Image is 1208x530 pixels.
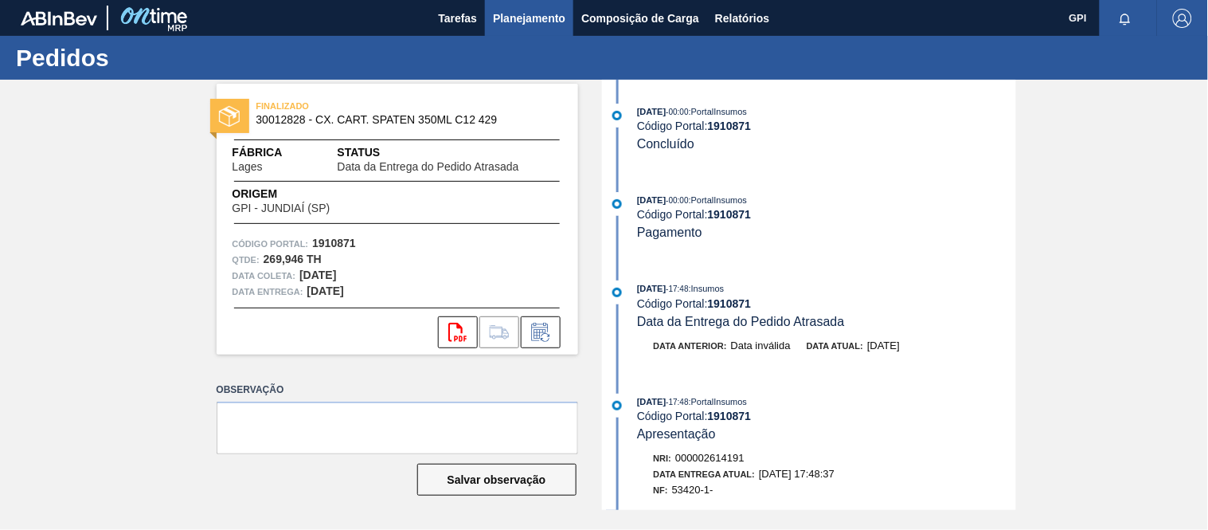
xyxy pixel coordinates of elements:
[417,464,577,496] button: Salvar observação
[233,236,309,252] span: Código Portal:
[675,452,745,464] span: 000002614191
[233,252,260,268] span: Qtde :
[312,237,356,249] strong: 1910871
[667,285,689,293] span: - 17:48
[667,108,689,116] span: - 00:00
[233,268,296,284] span: Data coleta:
[637,315,845,328] span: Data da Entrega do Pedido Atrasada
[612,111,622,120] img: atual
[689,284,725,293] span: : Insumos
[581,9,699,28] span: Composição de Carga
[233,144,313,161] span: Fábrica
[256,114,545,126] span: 30012828 - CX. CART. SPATEN 350ML C12 429
[493,9,565,28] span: Planejamento
[715,9,769,28] span: Relatórios
[299,269,336,281] strong: [DATE]
[689,195,747,205] span: : PortalInsumos
[708,410,752,422] strong: 1910871
[438,9,477,28] span: Tarefas
[217,379,578,402] label: Observação
[1100,7,1151,29] button: Notificações
[654,485,668,495] span: NF:
[637,120,1015,132] div: Código Portal:
[637,226,702,239] span: Pagamento
[264,253,322,265] strong: 269,946 TH
[637,195,666,205] span: [DATE]
[807,341,863,351] span: Data atual:
[637,137,694,151] span: Concluído
[637,107,666,116] span: [DATE]
[338,161,519,173] span: Data da Entrega do Pedido Atrasada
[233,284,303,300] span: Data entrega:
[708,208,752,221] strong: 1910871
[338,144,562,161] span: Status
[637,397,666,406] span: [DATE]
[637,410,1015,422] div: Código Portal:
[637,297,1015,310] div: Código Portal:
[479,316,519,348] div: Ir para Composição de Carga
[654,341,727,351] span: Data anterior:
[637,284,666,293] span: [DATE]
[731,340,791,351] span: Data inválida
[654,453,672,463] span: Nri:
[689,107,747,116] span: : PortalInsumos
[233,202,330,214] span: GPI - JUNDIAÍ (SP)
[708,297,752,310] strong: 1910871
[16,49,299,67] h1: Pedidos
[612,199,622,209] img: atual
[612,288,622,297] img: atual
[233,186,376,202] span: Origem
[256,98,479,114] span: FINALIZADO
[667,196,689,205] span: - 00:00
[708,120,752,132] strong: 1910871
[654,469,756,479] span: Data Entrega Atual:
[672,484,713,496] span: 53420-1-
[637,208,1015,221] div: Código Portal:
[689,397,747,406] span: : PortalInsumos
[307,285,344,297] strong: [DATE]
[759,468,835,480] span: [DATE] 17:48:37
[21,11,97,26] img: TNhmsLtSVTkK8tSr43FrP2fwEKptu5GPRR3wAAAABJRU5ErkJggg==
[219,106,240,127] img: status
[521,316,561,348] div: Informar alteração no pedido
[637,427,716,441] span: Apresentação
[612,401,622,410] img: atual
[1173,9,1192,28] img: Logout
[233,161,263,173] span: Lages
[867,340,900,351] span: [DATE]
[438,316,478,348] div: Abrir arquivo PDF
[667,398,689,406] span: - 17:48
